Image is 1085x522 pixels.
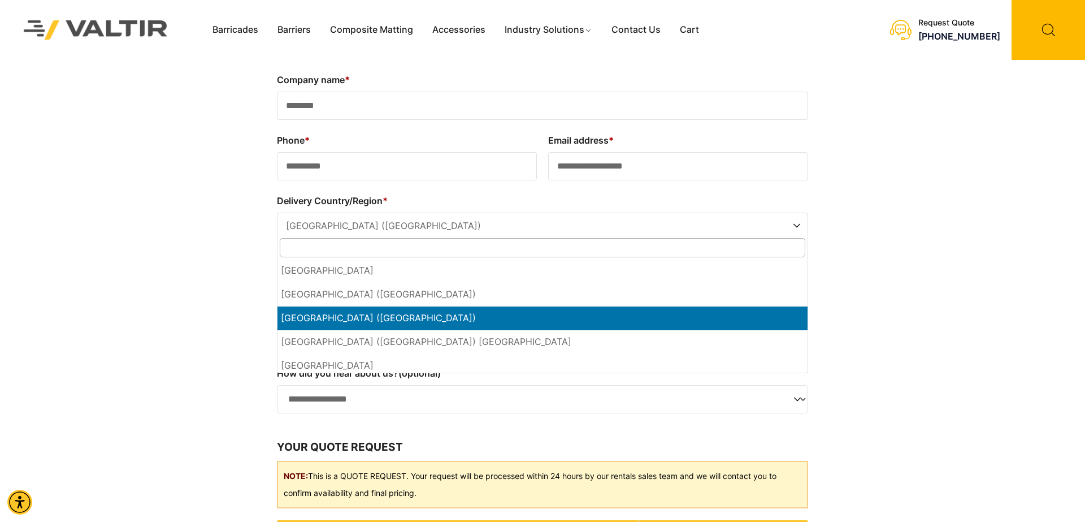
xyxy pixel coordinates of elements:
[548,131,808,149] label: Email address
[277,439,808,456] h3: Your quote request
[918,18,1000,28] div: Request Quote
[277,354,808,378] li: [GEOGRAPHIC_DATA]
[609,135,614,146] abbr: required
[398,368,441,379] span: (optional)
[277,192,808,210] label: Delivery Country/Region
[277,307,808,330] li: [GEOGRAPHIC_DATA] ([GEOGRAPHIC_DATA])
[495,21,602,38] a: Industry Solutions
[280,238,805,257] input: Search
[277,283,808,307] li: [GEOGRAPHIC_DATA] ([GEOGRAPHIC_DATA])
[383,195,388,206] abbr: required
[277,364,808,382] label: How did you hear about us?
[277,213,808,239] span: United States (US)
[423,21,495,38] a: Accessories
[602,21,670,38] a: Contact Us
[277,259,808,283] li: [GEOGRAPHIC_DATA]
[277,330,808,354] li: [GEOGRAPHIC_DATA] ([GEOGRAPHIC_DATA]) [GEOGRAPHIC_DATA]
[320,21,423,38] a: Composite Matting
[277,71,808,89] label: Company name
[345,74,350,85] abbr: required
[670,21,709,38] a: Cart
[8,5,183,55] img: Valtir Rentals
[305,135,310,146] abbr: required
[203,21,268,38] a: Barricades
[918,31,1000,42] a: call (888) 496-3625
[284,471,308,481] b: NOTE:
[277,461,808,508] div: This is a QUOTE REQUEST. Your request will be processed within 24 hours by our rentals sales team...
[277,213,808,238] span: Delivery Country/Region
[7,490,32,515] div: Accessibility Menu
[268,21,320,38] a: Barriers
[277,131,537,149] label: Phone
